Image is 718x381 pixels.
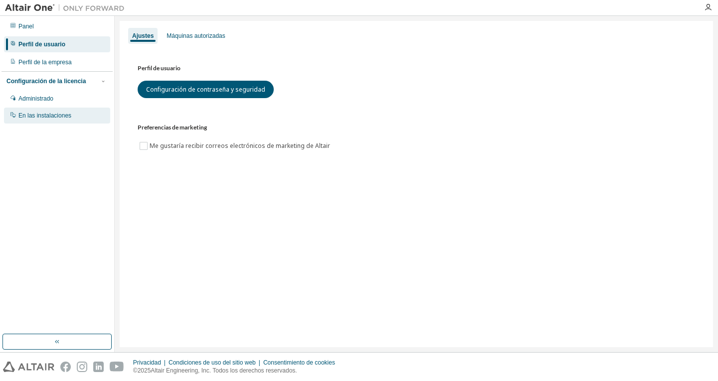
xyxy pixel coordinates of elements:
[18,59,72,66] font: Perfil de la empresa
[3,362,54,372] img: altair_logo.svg
[18,41,65,48] font: Perfil de usuario
[138,124,207,131] font: Preferencias de marketing
[110,362,124,372] img: youtube.svg
[93,362,104,372] img: linkedin.svg
[18,112,71,119] font: En las instalaciones
[138,81,274,98] button: Configuración de contraseña y seguridad
[150,141,330,150] font: Me gustaría recibir correos electrónicos de marketing de Altair
[151,367,297,374] font: Altair Engineering, Inc. Todos los derechos reservados.
[138,64,180,72] font: Perfil de usuario
[263,359,335,366] font: Consentimiento de cookies
[60,362,71,372] img: facebook.svg
[6,78,86,85] font: Configuración de la licencia
[5,3,130,13] img: Altair Uno
[133,359,161,366] font: Privacidad
[132,32,154,39] font: Ajustes
[167,32,225,39] font: Máquinas autorizadas
[18,23,34,30] font: Panel
[133,367,138,374] font: ©
[77,362,87,372] img: instagram.svg
[169,359,256,366] font: Condiciones de uso del sitio web
[138,367,151,374] font: 2025
[18,95,53,102] font: Administrado
[146,85,265,94] font: Configuración de contraseña y seguridad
